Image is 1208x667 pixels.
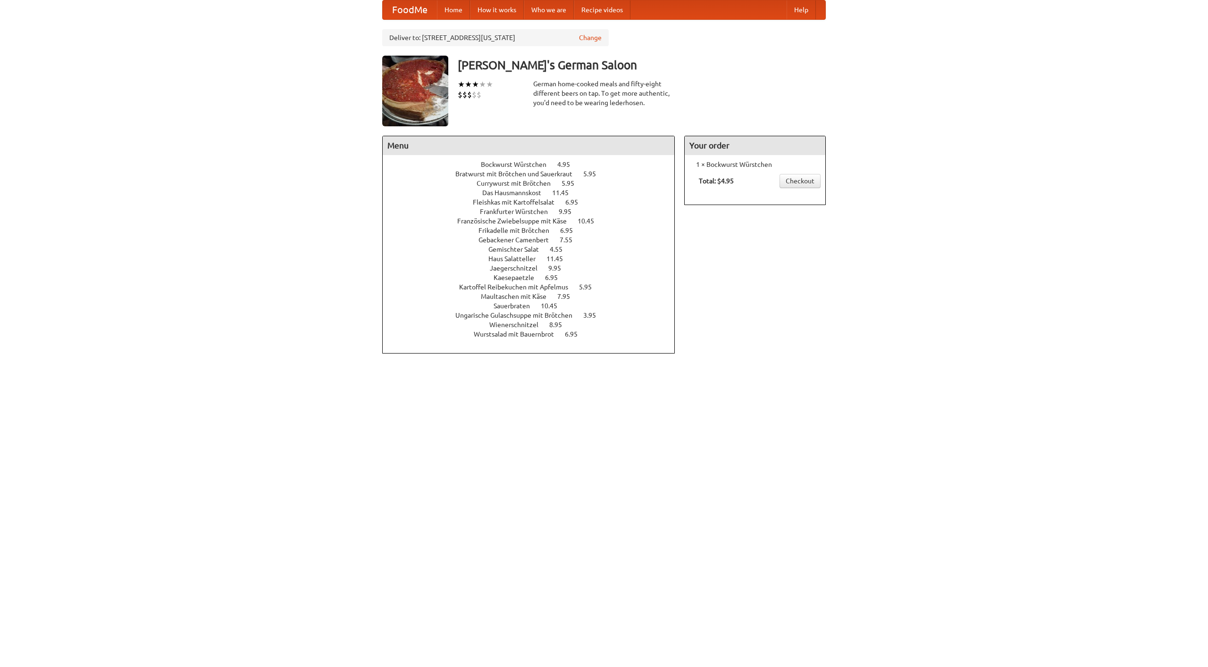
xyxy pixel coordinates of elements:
a: Französische Zwiebelsuppe mit Käse 10.45 [457,217,612,225]
li: 1 × Bockwurst Würstchen [689,160,821,169]
span: 9.95 [548,264,570,272]
span: Kaesepaetzle [494,274,544,281]
a: FoodMe [383,0,437,19]
span: Frankfurter Würstchen [480,208,557,215]
span: 11.45 [552,189,578,197]
span: 3.95 [583,312,605,319]
span: 10.45 [541,302,567,310]
span: Das Hausmannskost [482,189,551,197]
a: Help [787,0,816,19]
span: Haus Salatteller [488,255,545,263]
li: $ [458,90,462,100]
a: Checkout [780,174,821,188]
a: Frikadelle mit Brötchen 6.95 [478,227,590,234]
span: Gebackener Camenbert [478,236,558,244]
li: ★ [479,79,486,90]
a: Sauerbraten 10.45 [494,302,575,310]
span: Jaegerschnitzel [490,264,547,272]
span: 5.95 [579,283,601,291]
span: 4.55 [550,246,572,253]
span: 7.55 [560,236,582,244]
span: 5.95 [562,180,584,187]
li: ★ [458,79,465,90]
li: ★ [472,79,479,90]
span: Kartoffel Reibekuchen mit Apfelmus [459,283,578,291]
a: Recipe videos [574,0,630,19]
a: Currywurst mit Brötchen 5.95 [477,180,592,187]
span: 5.95 [583,170,605,178]
span: 7.95 [557,293,579,300]
a: Bratwurst mit Brötchen und Sauerkraut 5.95 [455,170,613,178]
span: Ungarische Gulaschsuppe mit Brötchen [455,312,582,319]
span: 6.95 [565,198,587,206]
span: 8.95 [549,321,571,329]
li: $ [472,90,477,100]
span: Wienerschnitzel [489,321,548,329]
span: Currywurst mit Brötchen [477,180,560,187]
span: Frikadelle mit Brötchen [478,227,559,234]
span: Wurstsalad mit Bauernbrot [474,330,563,338]
h4: Your order [685,136,825,155]
a: Fleishkas mit Kartoffelsalat 6.95 [473,198,596,206]
a: Haus Salatteller 11.45 [488,255,580,263]
li: $ [462,90,467,100]
span: 4.95 [557,161,579,168]
span: Bratwurst mit Brötchen und Sauerkraut [455,170,582,178]
a: Wienerschnitzel 8.95 [489,321,579,329]
div: Deliver to: [STREET_ADDRESS][US_STATE] [382,29,609,46]
span: 6.95 [560,227,582,234]
span: Gemischter Salat [488,246,548,253]
a: How it works [470,0,524,19]
a: Jaegerschnitzel 9.95 [490,264,579,272]
li: $ [477,90,481,100]
a: Kaesepaetzle 6.95 [494,274,575,281]
a: Home [437,0,470,19]
a: Kartoffel Reibekuchen mit Apfelmus 5.95 [459,283,609,291]
span: Maultaschen mit Käse [481,293,556,300]
b: Total: $4.95 [699,177,734,185]
span: 6.95 [545,274,567,281]
span: Französische Zwiebelsuppe mit Käse [457,217,576,225]
a: Gemischter Salat 4.55 [488,246,580,253]
li: ★ [465,79,472,90]
a: Frankfurter Würstchen 9.95 [480,208,589,215]
span: Fleishkas mit Kartoffelsalat [473,198,564,206]
a: Bockwurst Würstchen 4.95 [481,161,587,168]
span: 10.45 [578,217,604,225]
li: $ [467,90,472,100]
a: Change [579,33,602,42]
div: German home-cooked meals and fifty-eight different beers on tap. To get more authentic, you'd nee... [533,79,675,107]
a: Who we are [524,0,574,19]
span: Sauerbraten [494,302,539,310]
span: Bockwurst Würstchen [481,161,556,168]
a: Maultaschen mit Käse 7.95 [481,293,587,300]
li: ★ [486,79,493,90]
a: Ungarische Gulaschsuppe mit Brötchen 3.95 [455,312,613,319]
span: 11.45 [546,255,572,263]
a: Wurstsalad mit Bauernbrot 6.95 [474,330,595,338]
a: Gebackener Camenbert 7.55 [478,236,590,244]
h4: Menu [383,136,674,155]
span: 6.95 [565,330,587,338]
h3: [PERSON_NAME]'s German Saloon [458,56,826,74]
a: Das Hausmannskost 11.45 [482,189,586,197]
img: angular.jpg [382,56,448,126]
span: 9.95 [559,208,581,215]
